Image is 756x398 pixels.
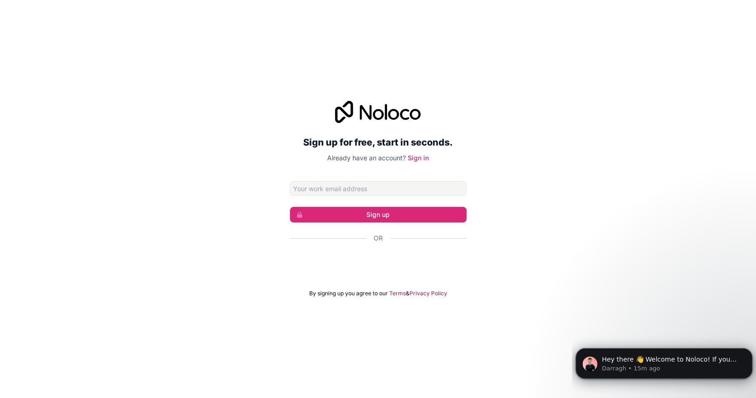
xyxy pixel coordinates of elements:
span: & [406,290,410,297]
input: Email address [290,181,467,196]
a: Terms [389,290,406,297]
a: Sign in [408,154,429,162]
button: Sign up [290,207,467,222]
iframe: Intercom notifications message [572,329,756,393]
span: Or [374,234,383,243]
a: Privacy Policy [410,290,447,297]
iframe: Sign in with Google Button [285,253,471,273]
span: Already have an account? [327,154,406,162]
span: By signing up you agree to our [309,290,388,297]
h2: Sign up for free, start in seconds. [290,134,467,151]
